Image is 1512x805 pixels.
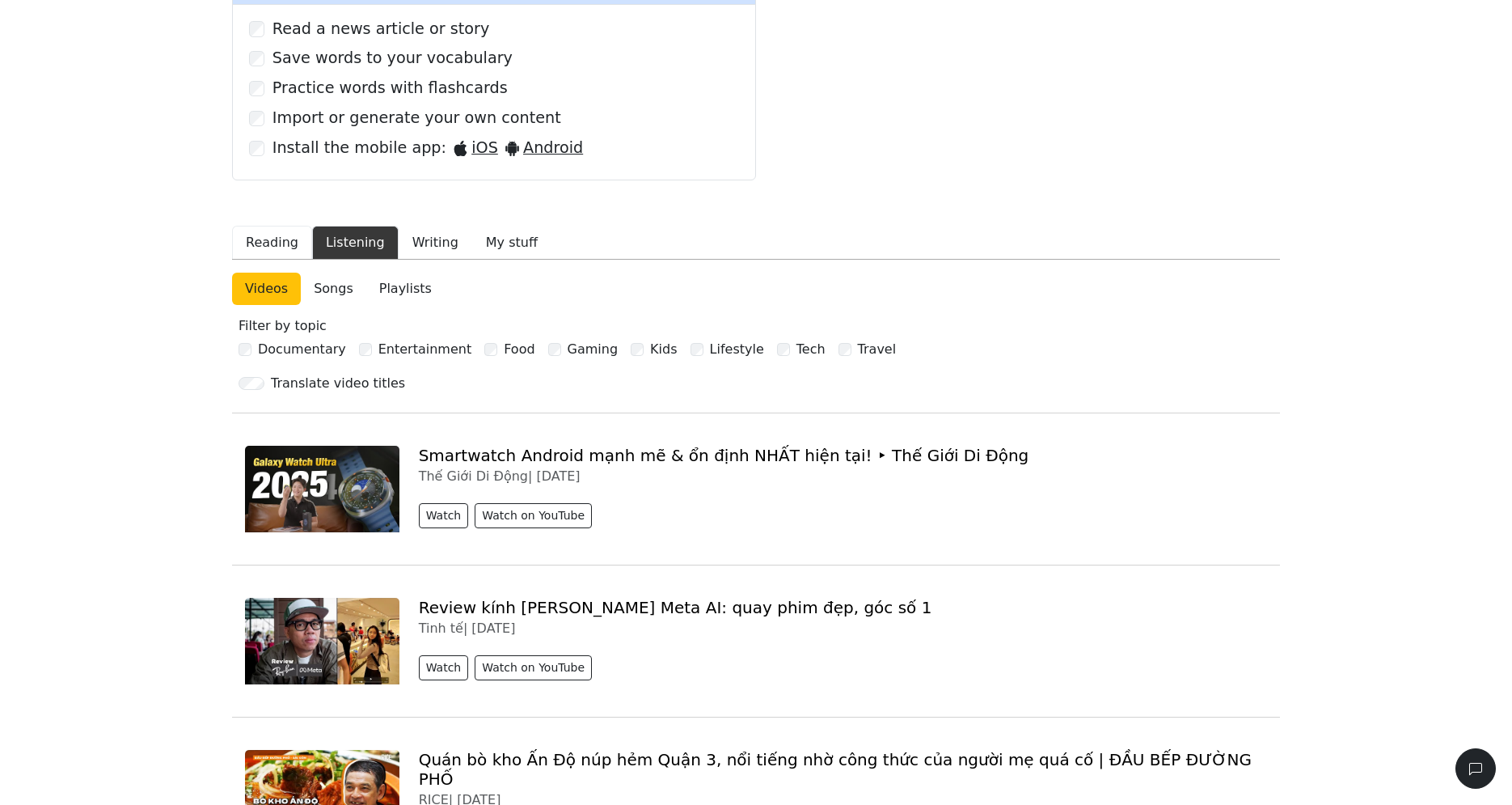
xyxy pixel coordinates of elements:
button: My stuff [472,226,551,260]
a: Smartwatch Android mạnh mẽ & ổn định NHẤT hiện tại! ‣ Thế Giới Di Động [419,446,1029,465]
div: Thế Giới Di Động | [419,468,1267,484]
a: Review kính [PERSON_NAME] Meta AI: quay phim đẹp, góc số 1 [419,598,932,617]
label: Food [504,340,534,359]
label: Gaming [568,340,619,359]
div: Tinh tế | [419,621,1267,636]
span: [DATE] [471,621,515,636]
label: Documentary [258,340,346,359]
a: Videos [232,273,301,305]
a: Songs [301,273,366,305]
a: Watch on YouTube [475,656,598,672]
label: Save words to your vocabulary [272,47,513,70]
button: Reading [232,226,312,260]
button: Watch on YouTube [475,655,592,680]
span: [DATE] [536,468,580,484]
img: hqdefault.jpg [245,598,399,684]
a: Android [505,137,583,160]
a: Watch on YouTube [475,504,598,519]
label: Practice words with flashcards [272,77,508,100]
button: Listening [312,226,399,260]
label: Travel [858,340,897,359]
div: Translate video titles [271,374,405,393]
label: Kids [650,340,677,359]
button: Watch [419,655,469,680]
h6: Filter by topic [239,318,1273,333]
button: Watch [419,503,469,528]
div: Install the mobile app : [272,137,583,160]
label: Read a news article or story [272,18,489,41]
label: Lifestyle [710,340,764,359]
a: iOS [453,137,498,160]
button: Writing [399,226,472,260]
label: Tech [796,340,826,359]
label: Import or generate your own content [272,107,561,130]
img: hqdefault.jpg [245,446,399,532]
a: Quán bò kho Ấn Độ núp hẻm Quận 3, nổi tiếng nhờ công thức của người mẹ quá cố | ĐẦU BẾP ĐƯỜNG PHỐ [419,750,1252,789]
a: Playlists [366,273,445,305]
button: Watch on YouTube [475,503,592,528]
label: Entertainment [378,340,471,359]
